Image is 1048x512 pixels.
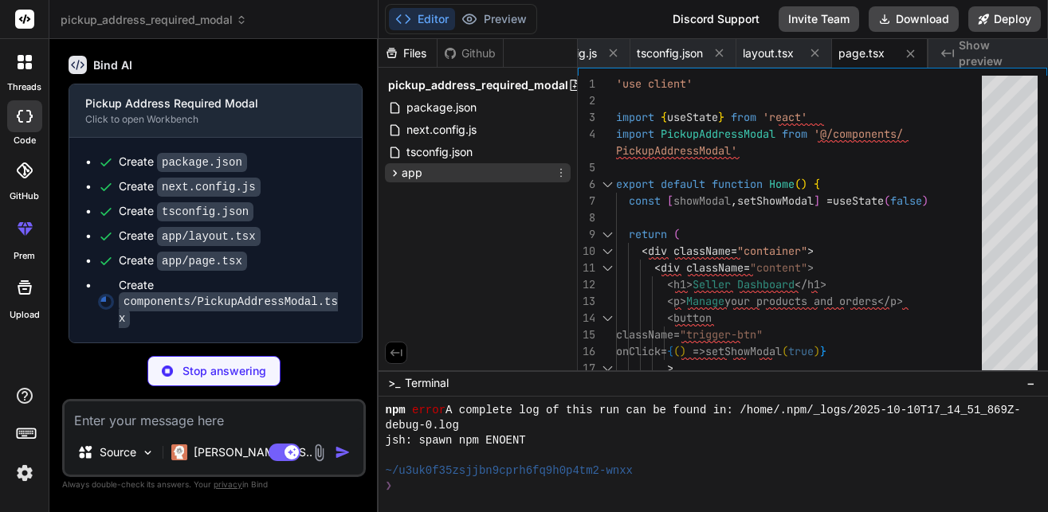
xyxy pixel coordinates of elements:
[119,228,261,244] div: Create
[445,403,1021,418] span: A complete log of this run can be found in: /home/.npm/_logs/2025-10-10T17_14_51_869Z-
[737,277,795,291] span: Dashboard
[833,193,884,208] span: useState
[183,363,266,379] p: Stop answering
[890,193,922,208] span: false
[731,110,756,124] span: from
[779,6,859,32] button: Invite Team
[578,293,595,310] div: 13
[578,260,595,276] div: 11
[661,177,705,191] span: default
[814,127,903,141] span: '@/components/
[629,193,661,208] span: const
[62,477,366,492] p: Always double-check its answers. Your in Bind
[214,479,242,489] span: privacy
[890,294,897,308] span: p
[724,294,877,308] span: your products and orders
[578,310,595,326] div: 14
[405,375,449,391] span: Terminal
[597,243,618,260] div: Click to collapse the range.
[141,446,155,459] img: Pick Models
[680,327,763,342] span: "trigger-btn"
[578,209,595,226] div: 8
[897,294,903,308] span: >
[578,109,595,126] div: 3
[388,375,400,391] span: >_
[157,202,253,221] code: tsconfig.json
[11,459,38,487] img: settings
[795,277,807,291] span: </
[744,260,750,275] span: =
[693,344,705,358] span: =>
[385,479,393,494] span: ❯
[661,127,775,141] span: PickupAddressModal
[597,176,618,193] div: Click to collapse the range.
[673,227,680,241] span: (
[14,134,36,147] label: code
[838,45,885,61] span: page.tsx
[119,178,261,195] div: Create
[578,92,595,109] div: 2
[686,277,693,291] span: >
[597,310,618,326] div: Click to collapse the range.
[686,294,724,308] span: Manage
[782,127,807,141] span: from
[389,8,455,30] button: Editor
[673,344,680,358] span: (
[597,360,618,377] div: Click to collapse the range.
[157,153,247,172] code: package.json
[814,177,820,191] span: {
[597,260,618,276] div: Click to collapse the range.
[968,6,1041,32] button: Deploy
[637,45,703,61] span: tsconfig.json
[877,294,890,308] span: </
[119,277,346,326] div: Create
[743,45,794,61] span: layout.tsx
[85,96,320,111] div: Pickup Address Required Modal
[578,326,595,343] div: 15
[731,193,737,208] span: ,
[7,80,41,94] label: threads
[100,444,136,460] p: Source
[673,327,680,342] span: =
[578,159,595,176] div: 5
[119,154,247,170] div: Create
[826,193,833,208] span: =
[673,311,712,325] span: button
[578,176,595,193] div: 6
[616,344,661,358] span: onClick
[412,403,445,418] span: error
[667,294,673,308] span: <
[379,45,437,61] div: Files
[578,276,595,293] div: 12
[801,177,807,191] span: )
[93,57,132,73] h6: Bind AI
[1023,370,1038,396] button: −
[807,277,820,291] span: h1
[667,344,673,358] span: {
[616,143,737,158] span: PickupAddressModal'
[157,252,247,271] code: app/page.tsx
[661,110,667,124] span: {
[85,113,320,126] div: Click to open Workbench
[578,360,595,377] div: 17
[616,76,693,91] span: 'use client'
[705,344,782,358] span: setShowModal
[61,12,247,28] span: pickup_address_required_modal
[673,294,680,308] span: p
[455,8,533,30] button: Preview
[667,110,718,124] span: useState
[578,193,595,209] div: 7
[119,203,253,220] div: Create
[578,76,595,92] div: 1
[10,190,39,203] label: GitHub
[629,227,667,241] span: return
[667,361,673,375] span: >
[14,249,35,263] label: prem
[820,277,826,291] span: >
[731,244,737,258] span: =
[69,84,336,137] button: Pickup Address Required ModalClick to open Workbench
[661,344,667,358] span: =
[578,126,595,143] div: 4
[680,344,686,358] span: )
[171,444,187,460] img: Claude 4 Sonnet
